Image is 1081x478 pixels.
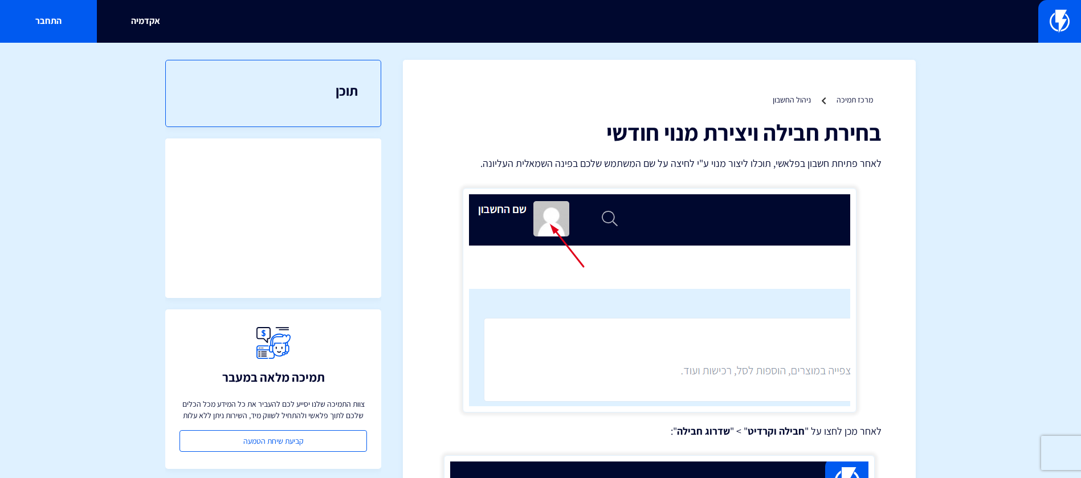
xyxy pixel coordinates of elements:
[284,9,797,35] input: חיפוש מהיר...
[437,120,882,145] h1: בחירת חבילה ויצירת מנוי חודשי
[437,156,882,171] p: לאחר פתיחת חשבון בפלאשי, תוכלו ליצור מנוי ע"י לחיצה על שם המשתמש שלכם בפינה השמאלית העליונה.
[222,370,325,384] h3: תמיכה מלאה במעבר
[677,424,730,438] strong: שדרוג חבילה
[180,430,367,452] a: קביעת שיחת הטמעה
[837,95,873,105] a: מרכז תמיכה
[748,424,805,438] strong: חבילה וקרדיט
[189,83,358,98] h3: תוכן
[180,398,367,421] p: צוות התמיכה שלנו יסייע לכם להעביר את כל המידע מכל הכלים שלכם לתוך פלאשי ולהתחיל לשווק מיד, השירות...
[773,95,811,105] a: ניהול החשבון
[437,424,882,439] p: לאחר מכן לחצו על " " > " ":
